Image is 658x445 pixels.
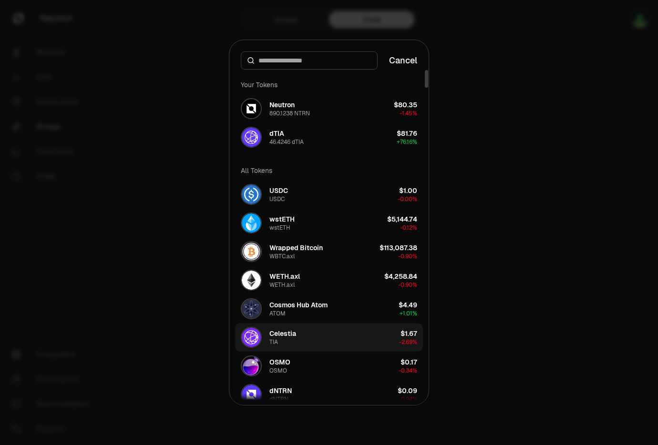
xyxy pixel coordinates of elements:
img: TIA Logo [242,328,261,347]
div: Cosmos Hub Atom [269,300,328,310]
div: OSMO [269,367,287,374]
span: -0.90% [398,281,417,289]
div: Your Tokens [235,75,423,94]
div: $80.35 [394,100,417,110]
button: dTIA LogodTIA46.4246 dTIA$81.76+76.16% [235,123,423,152]
div: $113,087.38 [380,243,417,253]
img: OSMO Logo [242,356,261,375]
button: ATOM LogoCosmos Hub AtomATOM$4.49+1.01% [235,294,423,323]
span: + 76.16% [397,138,417,146]
button: USDC LogoUSDCUSDC$1.00-0.00% [235,180,423,209]
div: 890.1238 NTRN [269,110,310,117]
img: dNTRN Logo [242,385,261,404]
div: ATOM [269,310,286,317]
button: WBTC.axl LogoWrapped BitcoinWBTC.axl$113,087.38-0.90% [235,237,423,266]
div: wstETH [269,224,290,232]
img: dTIA Logo [242,128,261,147]
div: Neutron [269,100,295,110]
div: dNTRN [269,395,288,403]
button: NTRN LogoNeutron890.1238 NTRN$80.35-1.45% [235,94,423,123]
img: wstETH Logo [242,213,261,233]
span: -1.45% [400,110,417,117]
div: USDC [269,186,288,195]
button: dNTRN LogodNTRNdNTRN$0.09-0.94% [235,380,423,409]
div: $5,144.74 [387,214,417,224]
button: TIA LogoCelestiaTIA$1.67-2.69% [235,323,423,352]
span: -0.00% [398,195,417,203]
div: Celestia [269,329,296,338]
div: dNTRN [269,386,292,395]
button: wstETH LogowstETHwstETH$5,144.74-0.12% [235,209,423,237]
button: OSMO LogoOSMOOSMO$0.17-0.34% [235,352,423,380]
div: 46.4246 dTIA [269,138,304,146]
div: All Tokens [235,161,423,180]
div: $1.00 [399,186,417,195]
div: $4,258.84 [384,272,417,281]
div: dTIA [269,129,284,138]
div: $0.17 [401,357,417,367]
span: -0.34% [399,367,417,374]
button: WETH.axl LogoWETH.axlWETH.axl$4,258.84-0.90% [235,266,423,294]
div: OSMO [269,357,290,367]
div: wstETH [269,214,295,224]
span: + 1.01% [400,310,417,317]
div: $81.76 [397,129,417,138]
img: WBTC.axl Logo [242,242,261,261]
span: -0.12% [400,224,417,232]
img: NTRN Logo [242,99,261,118]
div: WETH.axl [269,281,295,289]
div: WBTC.axl [269,253,295,260]
img: ATOM Logo [242,299,261,318]
div: Wrapped Bitcoin [269,243,323,253]
div: $4.49 [399,300,417,310]
img: USDC Logo [242,185,261,204]
div: WETH.axl [269,272,300,281]
button: Cancel [389,54,417,67]
div: TIA [269,338,278,346]
div: USDC [269,195,285,203]
span: -2.69% [399,338,417,346]
img: WETH.axl Logo [242,271,261,290]
span: -0.90% [398,253,417,260]
div: $0.09 [398,386,417,395]
div: $1.67 [401,329,417,338]
span: -0.94% [399,395,417,403]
